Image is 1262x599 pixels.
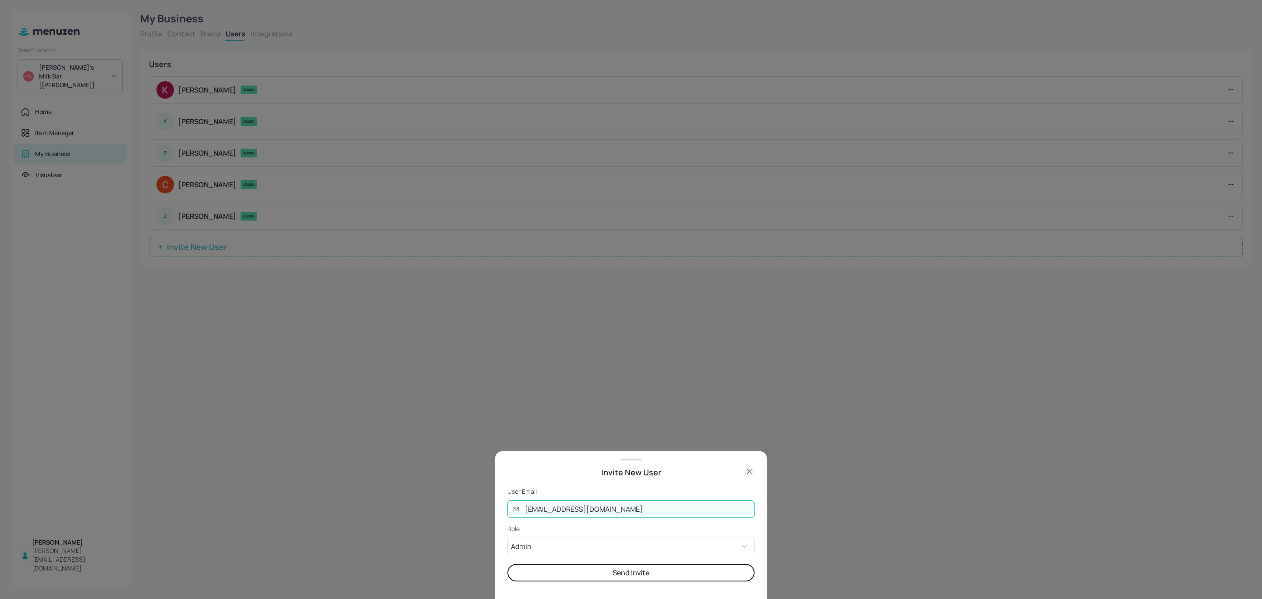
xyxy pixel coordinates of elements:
p: Role [507,524,755,533]
p: User Email [507,487,755,496]
div: Admin [507,538,740,555]
button: Send Invite [507,564,755,581]
div: Invite New User [507,466,755,478]
input: User Email [520,500,755,518]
